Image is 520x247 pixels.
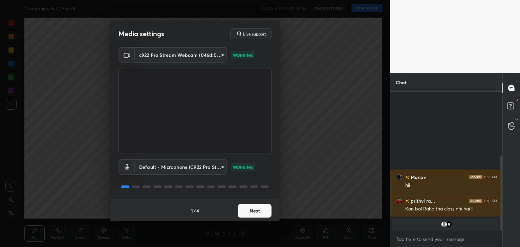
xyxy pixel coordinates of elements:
[243,32,266,36] h5: Live support
[405,176,409,179] img: no-rating-badge.077c3623.svg
[390,92,502,231] div: grid
[469,199,482,203] img: iconic-dark.1390631f.png
[405,199,409,203] img: no-rating-badge.077c3623.svg
[396,198,403,204] img: 3
[409,174,426,181] h6: Manav
[405,206,497,212] div: Kon bol Raha tha class nhi hai !!
[396,230,497,236] p: [PERSON_NAME]
[396,174,403,181] img: 83fb5db4a88a434985c4cc6ea88d96af.jpg
[118,29,164,38] h2: Media settings
[194,207,196,214] h4: /
[484,175,497,179] div: 11:51 AM
[191,207,193,214] h4: 1
[516,78,518,84] p: T
[469,175,482,179] img: iconic-dark.1390631f.png
[238,204,272,218] button: Next
[460,230,473,236] span: joined
[233,52,253,58] p: WORKING
[446,221,452,228] img: e51ef81e2eb74390993f1450fd227b2c.jpg
[515,116,518,121] p: G
[409,197,435,204] h6: prithvi ra...
[135,47,227,63] div: c922 Pro Stream Webcam (046d:085c)
[135,159,227,175] div: c922 Pro Stream Webcam (046d:085c)
[390,73,412,91] p: Chat
[441,221,448,228] img: default.png
[516,97,518,103] p: D
[233,164,253,170] p: WORKING
[196,207,199,214] h4: 4
[405,182,497,189] div: hii
[484,199,497,203] div: 11:51 AM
